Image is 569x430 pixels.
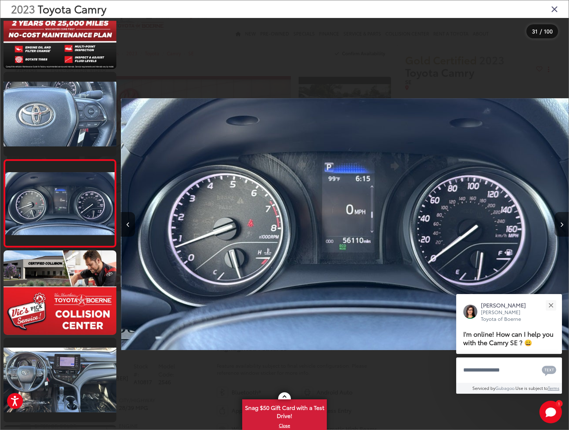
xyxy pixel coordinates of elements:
[121,212,135,237] button: Previous image
[2,348,118,412] img: 2023 Toyota Camry SE
[481,309,533,323] p: [PERSON_NAME] Toyota of Boerne
[539,401,562,423] button: Toggle Chat Window
[558,402,560,405] span: 1
[2,82,118,147] img: 2023 Toyota Camry SE
[551,4,558,13] i: Close gallery
[38,1,106,16] span: Toyota Camry
[456,357,562,383] textarea: Type your message
[11,1,35,16] span: 2023
[243,400,326,422] span: Snag $50 Gift Card with a Test Drive!
[121,31,569,418] img: 2023 Toyota Camry SE
[121,31,569,418] div: 2023 Toyota Camry SE 30
[555,212,569,237] button: Next image
[532,27,538,35] span: 31
[540,362,558,378] button: Chat with SMS
[543,298,558,313] button: Close
[4,172,116,235] img: 2023 Toyota Camry SE
[495,385,515,391] a: Gubagoo.
[515,385,548,391] span: Use is subject to
[544,27,553,35] span: 100
[463,329,553,347] span: I'm online! How can I help you with the Camry SE ? 😀
[539,401,562,423] svg: Start Chat
[472,385,495,391] span: Serviced by
[539,29,543,34] span: /
[456,294,562,394] div: Close[PERSON_NAME][PERSON_NAME] Toyota of BoerneI'm online! How can I help you with the Camry SE ...
[481,301,533,309] p: [PERSON_NAME]
[548,385,559,391] a: Terms
[542,365,556,376] svg: Text
[2,249,118,336] img: 2023 Toyota Camry SE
